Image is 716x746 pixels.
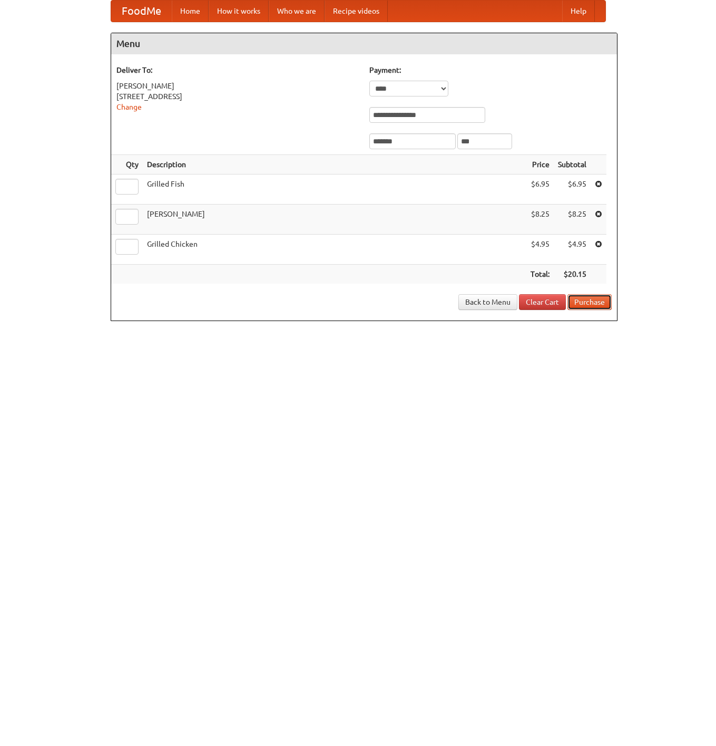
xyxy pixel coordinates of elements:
[526,155,554,175] th: Price
[143,175,526,205] td: Grilled Fish
[567,294,612,310] button: Purchase
[209,1,269,22] a: How it works
[554,265,591,284] th: $20.15
[111,155,143,175] th: Qty
[143,155,526,175] th: Description
[143,205,526,235] td: [PERSON_NAME]
[554,155,591,175] th: Subtotal
[458,294,517,310] a: Back to Menu
[519,294,566,310] a: Clear Cart
[526,175,554,205] td: $6.95
[116,103,142,111] a: Change
[325,1,388,22] a: Recipe videos
[554,235,591,265] td: $4.95
[554,175,591,205] td: $6.95
[526,235,554,265] td: $4.95
[111,33,617,54] h4: Menu
[116,81,359,91] div: [PERSON_NAME]
[116,65,359,75] h5: Deliver To:
[172,1,209,22] a: Home
[526,205,554,235] td: $8.25
[562,1,595,22] a: Help
[554,205,591,235] td: $8.25
[143,235,526,265] td: Grilled Chicken
[369,65,612,75] h5: Payment:
[116,91,359,102] div: [STREET_ADDRESS]
[111,1,172,22] a: FoodMe
[269,1,325,22] a: Who we are
[526,265,554,284] th: Total:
